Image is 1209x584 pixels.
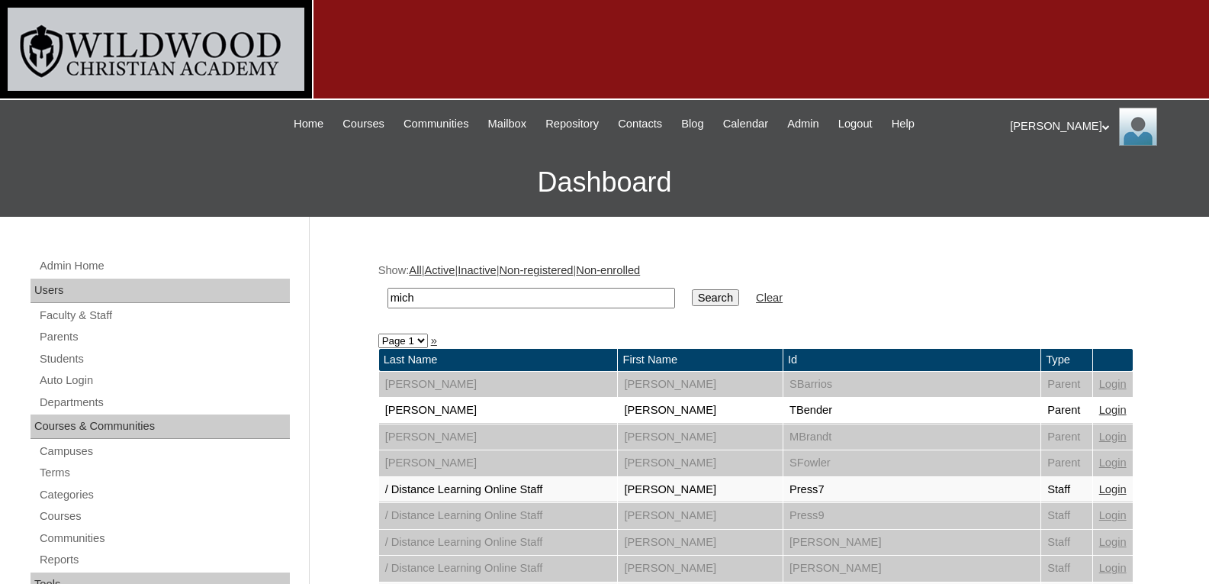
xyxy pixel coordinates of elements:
span: Blog [681,115,703,133]
a: Admin Home [38,257,290,276]
td: [PERSON_NAME] [618,372,782,398]
td: [PERSON_NAME] [618,450,782,476]
a: Terms [38,463,290,482]
a: Non-enrolled [576,264,640,276]
td: [PERSON_NAME] [618,477,782,503]
a: Contacts [610,115,670,133]
td: SFowler [783,450,1040,476]
td: Parent [1041,372,1092,398]
a: Logout [831,115,880,133]
a: Login [1099,562,1127,574]
a: Courses [38,507,290,526]
a: Communities [38,529,290,548]
td: Press7 [783,477,1040,503]
td: First Name [618,349,782,371]
td: Parent [1041,450,1092,476]
td: Last Name [379,349,618,371]
a: Login [1099,378,1127,390]
td: [PERSON_NAME] [618,503,782,529]
a: » [431,334,437,347]
a: Courses [335,115,392,133]
a: Home [286,115,331,133]
td: Parent [1041,424,1092,450]
td: Parent [1041,398,1092,424]
td: SBarrios [783,372,1040,398]
a: Calendar [715,115,776,133]
td: Press9 [783,503,1040,529]
span: Repository [545,115,599,133]
span: Calendar [723,115,768,133]
td: MBrandt [783,424,1040,450]
td: Staff [1041,503,1092,529]
a: Admin [780,115,827,133]
h3: Dashboard [8,148,1201,217]
td: / Distance Learning Online Staff [379,556,618,582]
a: Categories [38,486,290,505]
a: Login [1099,457,1127,469]
a: Campuses [38,442,290,461]
a: Inactive [458,264,497,276]
a: Repository [538,115,606,133]
a: Active [424,264,455,276]
a: All [409,264,421,276]
a: Non-registered [500,264,574,276]
span: Home [294,115,323,133]
td: / Distance Learning Online Staff [379,530,618,556]
div: Show: | | | | [378,263,1133,317]
td: [PERSON_NAME] [379,398,618,424]
div: Users [31,279,290,303]
a: Communities [396,115,477,133]
td: Type [1041,349,1092,371]
a: Login [1099,431,1127,443]
a: Students [38,350,290,369]
td: Staff [1041,530,1092,556]
a: Login [1099,483,1127,495]
td: TBender [783,398,1040,424]
input: Search [692,289,739,306]
a: Faculty & Staff [38,306,290,325]
span: Contacts [618,115,662,133]
td: [PERSON_NAME] [618,556,782,582]
td: Staff [1041,556,1092,582]
td: [PERSON_NAME] [783,556,1040,582]
a: Auto Login [38,371,290,390]
td: / Distance Learning Online Staff [379,503,618,529]
a: Login [1099,536,1127,548]
td: [PERSON_NAME] [379,372,618,398]
a: Departments [38,393,290,412]
a: Parents [38,327,290,347]
a: Login [1099,404,1127,416]
a: Mailbox [481,115,535,133]
span: Communities [404,115,469,133]
td: [PERSON_NAME] [618,398,782,424]
td: [PERSON_NAME] [783,530,1040,556]
td: / Distance Learning Online Staff [379,477,618,503]
span: Mailbox [488,115,527,133]
a: Clear [756,292,783,304]
span: Logout [838,115,873,133]
span: Admin [787,115,819,133]
td: [PERSON_NAME] [379,424,618,450]
img: logo-white.png [8,8,304,91]
td: Staff [1041,477,1092,503]
a: Blog [674,115,711,133]
div: Courses & Communities [31,415,290,439]
div: [PERSON_NAME] [1010,108,1194,146]
td: [PERSON_NAME] [379,450,618,476]
a: Reports [38,550,290,569]
a: Login [1099,509,1127,521]
input: Search [387,288,675,308]
span: Courses [342,115,384,133]
td: [PERSON_NAME] [618,530,782,556]
td: [PERSON_NAME] [618,424,782,450]
img: Jill Isaac [1119,108,1157,146]
a: Help [884,115,922,133]
span: Help [892,115,915,133]
td: Id [783,349,1040,371]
